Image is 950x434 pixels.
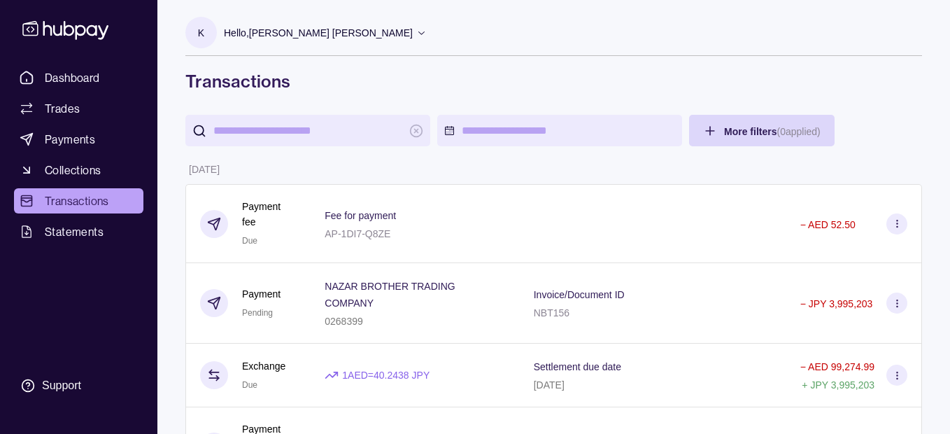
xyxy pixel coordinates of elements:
p: NBT156 [534,307,569,318]
p: 1 AED = 40.2438 JPY [342,367,430,383]
h1: Transactions [185,70,922,92]
p: Invoice/Document ID [534,289,625,300]
p: K [198,25,204,41]
p: + JPY 3,995,203 [802,379,874,391]
p: ( 0 applied) [777,126,820,137]
p: Fee for payment [325,210,396,221]
p: Hello, [PERSON_NAME] [PERSON_NAME] [224,25,413,41]
a: Statements [14,219,143,244]
p: [DATE] [534,379,565,391]
a: Transactions [14,188,143,213]
p: NAZAR BROTHER TRADING COMPANY [325,281,455,309]
a: Dashboard [14,65,143,90]
a: Payments [14,127,143,152]
span: More filters [724,126,821,137]
p: − AED 52.50 [800,219,856,230]
p: Exchange [242,358,285,374]
span: Transactions [45,192,109,209]
span: Collections [45,162,101,178]
span: Dashboard [45,69,100,86]
a: Collections [14,157,143,183]
p: Payment [242,286,281,302]
span: Due [242,380,257,390]
a: Support [14,371,143,400]
p: Settlement due date [534,361,621,372]
a: Trades [14,96,143,121]
div: Support [42,378,81,393]
span: Pending [242,308,273,318]
p: − JPY 3,995,203 [800,298,873,309]
p: AP-1DI7-Q8ZE [325,228,390,239]
p: Payment fee [242,199,297,230]
input: search [213,115,402,146]
p: [DATE] [189,164,220,175]
span: Statements [45,223,104,240]
span: Trades [45,100,80,117]
p: − AED 99,274.99 [800,361,874,372]
button: More filters(0applied) [689,115,835,146]
p: 0268399 [325,316,363,327]
span: Due [242,236,257,246]
span: Payments [45,131,95,148]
